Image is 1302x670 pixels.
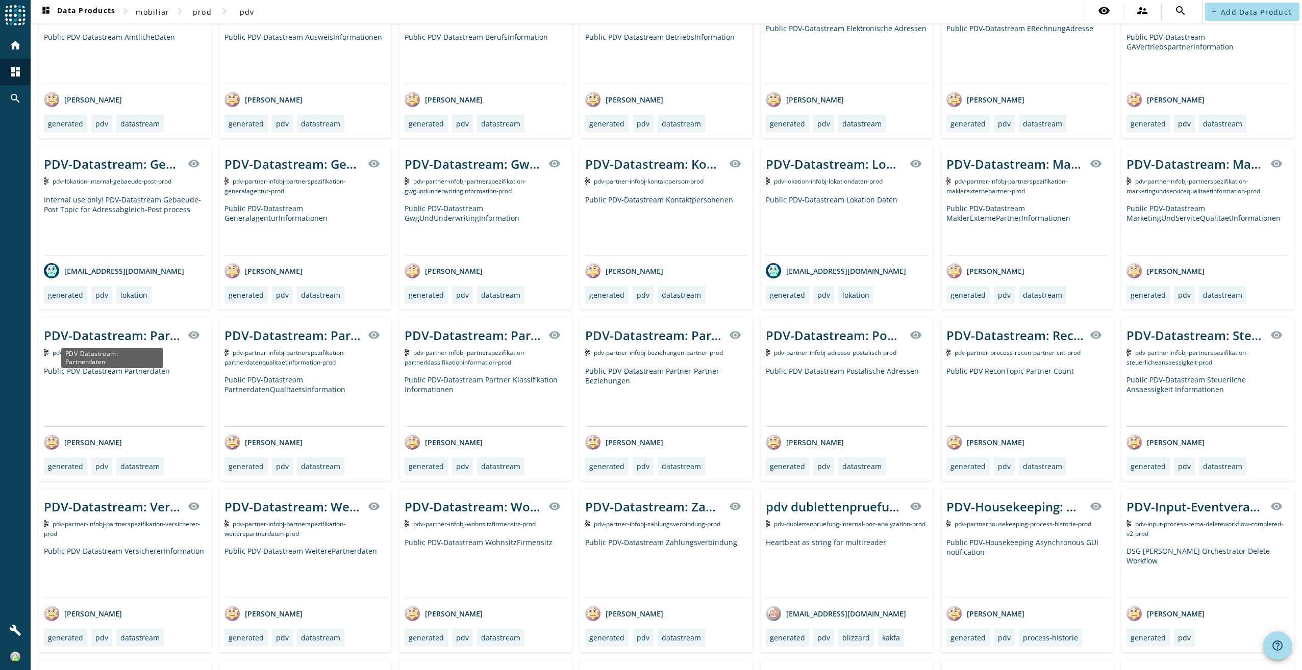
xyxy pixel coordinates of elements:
div: datastream [842,461,882,471]
div: blizzard [842,633,870,642]
img: avatar [766,606,781,621]
div: pdv [1178,119,1191,128]
mat-icon: visibility [1270,500,1283,512]
div: pdv [456,119,469,128]
img: Kafka Topic: pdv-partner-infobj-partnerdaten-prod [44,349,48,356]
div: pdv [637,119,649,128]
img: avatar [44,263,59,278]
div: generated [409,461,444,471]
mat-icon: visibility [368,500,380,512]
div: datastream [842,119,882,128]
div: PDV-Datastream: MarketingUndServiceQualitaetInformationen [1126,156,1264,172]
div: [PERSON_NAME] [44,92,122,107]
div: generated [950,461,986,471]
div: generated [229,461,264,471]
div: Internal use only! PDV-Datastream Gebaeude-Post Topic for Adressabgleich-Post process [44,195,206,255]
div: PDV-Datastream: Partner-Partner-Beziehungen [585,327,723,344]
div: Public PDV-Datastream Postalische Adressen [766,366,928,426]
div: Public PDV-Datastream BerufsInformation [405,32,567,84]
img: Kafka Topic: pdv-partner-infobj-zahlungsverbindung-prod [585,520,590,527]
div: pdv [276,633,289,642]
div: PDV-Datastream: Postalische Adressen [766,327,904,344]
div: pdv [817,633,830,642]
img: avatar [946,606,962,621]
div: pdv [817,290,830,300]
div: PDV-Datastream: Kontaktpersonen [585,156,723,172]
div: Public PDV-Datastream PartnerdatenQualitaetsInformation [224,375,387,426]
div: [PERSON_NAME] [585,263,663,278]
div: DSG [PERSON_NAME] Orchestrator Delete-Workflow [1126,546,1289,598]
mat-icon: visibility [1270,158,1283,170]
div: generated [229,633,264,642]
mat-icon: visibility [1090,500,1102,512]
div: datastream [1023,119,1062,128]
img: avatar [946,263,962,278]
div: PDV-Datastream: Lokation Daten [766,156,904,172]
div: [PERSON_NAME] [405,606,483,621]
div: Heartbeat as string for multireader [766,537,928,598]
img: Kafka Topic: pdv-dublettenpruefung-internal-poc-analyzation-prod [766,520,770,527]
button: mobiliar [132,3,173,21]
div: Public PDV-Datastream Partner-Partner-Beziehungen [585,366,747,426]
div: generated [409,290,444,300]
div: datastream [120,633,160,642]
div: generated [48,461,83,471]
span: Kafka Topic: pdv-partner-infobj-partnerspezifikation-partnerklassifikationinformation-prod [405,348,526,367]
div: datastream [1203,290,1242,300]
mat-icon: visibility [188,158,200,170]
div: pdv [276,290,289,300]
span: Kafka Topic: pdv-partner-process-recon-partner-cnt-prod [955,348,1081,357]
div: generated [770,461,805,471]
div: Public PDV-Datastream Partnerdaten [44,366,206,426]
div: PDV-Datastream: MaklerExternePartnerInformationen [946,156,1084,172]
img: avatar [585,606,600,621]
img: avatar [44,434,59,450]
div: pdv [817,461,830,471]
span: Kafka Topic: pdv-partner-infobj-partnerspezifikation-partnerdatenqualitaetinformation-prod [224,348,346,367]
mat-icon: build [9,624,21,636]
img: spoud-logo.svg [5,5,26,25]
span: Kafka Topic: pdv-partner-infobj-partnerspezifikation-marketingundservicequalitaetinformation-prod [1126,177,1260,195]
div: [PERSON_NAME] [946,434,1024,450]
img: Kafka Topic: pdv-partner-infobj-partnerspezifikation-gwgundunderwritinginformation-prod [405,177,409,185]
img: Kafka Topic: pdv-partner-infobj-partnerspezifikation-weiterepartnerdaten-prod [224,520,229,527]
div: Public PDV-Datastream MarketingUndServiceQualitaetInformationen [1126,203,1289,255]
span: Kafka Topic: pdv-partner-infobj-partnerspezifikation-gwgundunderwritinginformation-prod [405,177,526,195]
div: pdv [1178,290,1191,300]
div: [PERSON_NAME] [585,606,663,621]
button: Add Data Product [1205,3,1299,21]
span: pdv [240,7,255,17]
div: [PERSON_NAME] [1126,434,1205,450]
span: prod [193,7,212,17]
img: Kafka Topic: pdv-lokation-internal-gebaeude-post-prod [44,177,48,185]
span: mobiliar [136,7,169,17]
div: Public PDV-Datastream BetriebsInformation [585,32,747,84]
div: [PERSON_NAME] [766,434,844,450]
div: pdv [637,633,649,642]
span: Kafka Topic: pdv-dublettenpruefung-internal-poc-analyzation-prod [774,520,925,528]
mat-icon: visibility [188,329,200,341]
div: Public PDV-Datastream ERechnungAdresse [946,23,1109,84]
div: [PERSON_NAME] [585,434,663,450]
div: pdv [637,461,649,471]
mat-icon: dashboard [9,66,21,78]
div: Public PDV-Datastream Zahlungsverbindung [585,537,747,598]
div: Public PDV-Datastream WeiterePartnerdaten [224,546,387,598]
div: [PERSON_NAME] [946,263,1024,278]
mat-icon: search [1174,5,1187,17]
img: Kafka Topic: pdv-input-process-rema-deleteworkflow-completed-v2-prod [1126,520,1131,527]
div: datastream [301,119,340,128]
span: Kafka Topic: pdv-input-process-rema-deleteworkflow-completed-v2-prod [1126,520,1283,538]
mat-icon: visibility [548,158,561,170]
span: Kafka Topic: pdv-partner-infobj-wohnsitzfirmensitz-prod [413,520,536,528]
img: Kafka Topic: pdv-partner-infobj-beziehungen-partner-prod [585,349,590,356]
div: generated [48,119,83,128]
div: PDV-Datastream: GwgUndUnderwritingInformation [405,156,542,172]
div: [PERSON_NAME] [585,92,663,107]
mat-icon: visibility [188,500,200,512]
div: [PERSON_NAME] [44,434,122,450]
div: pdv [95,633,108,642]
img: avatar [766,434,781,450]
div: generated [409,633,444,642]
div: Public PDV-Datastream WohnsitzFirmensitz [405,537,567,598]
